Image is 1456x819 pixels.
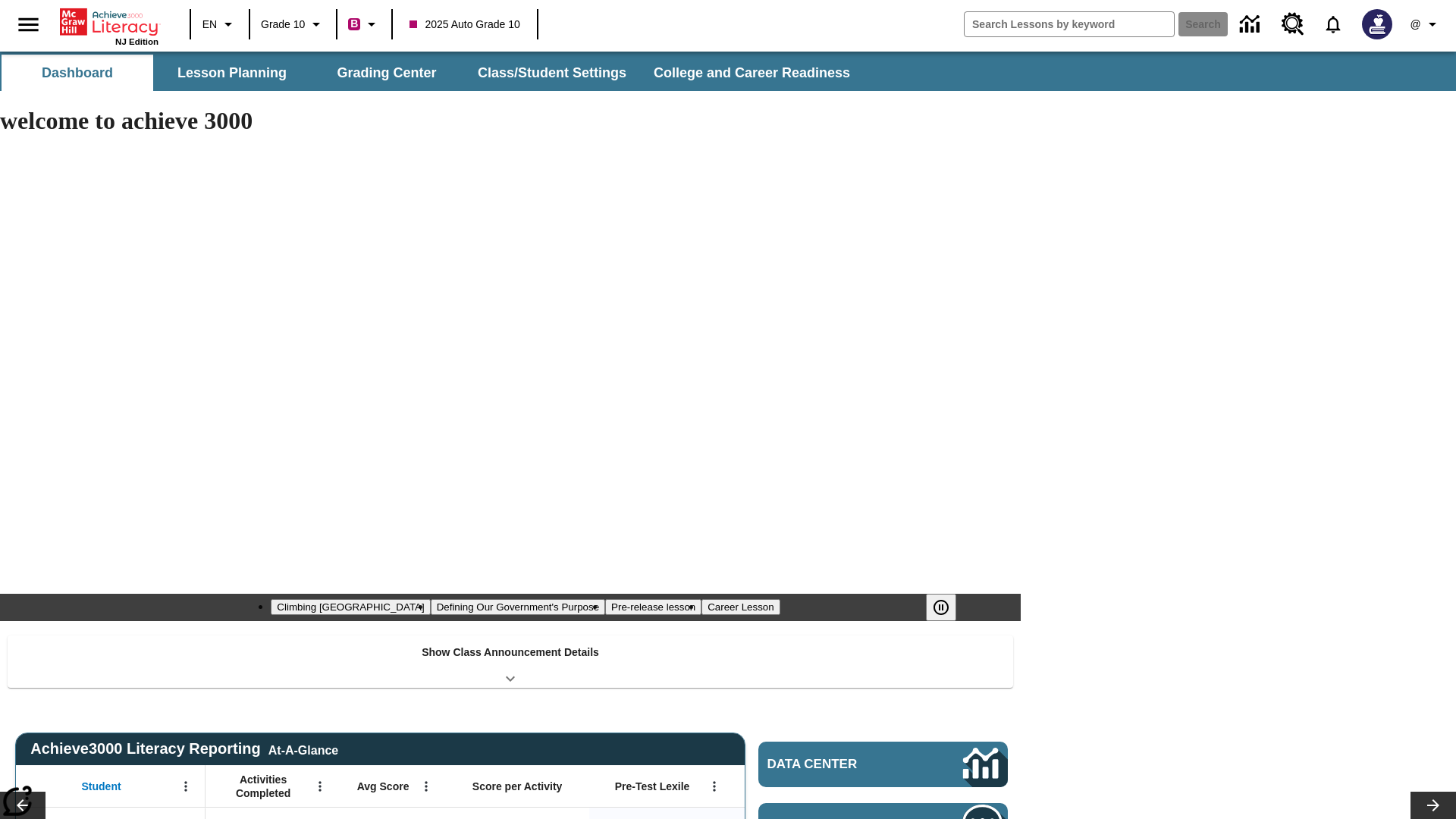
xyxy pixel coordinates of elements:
button: Class/Student Settings [466,55,639,91]
a: Home [60,7,158,37]
span: EN [202,17,217,33]
span: NJ Edition [115,37,158,46]
a: Data Center [1231,4,1272,45]
a: Notifications [1313,5,1353,44]
button: Boost Class color is violet red. Change class color [342,11,387,38]
span: Activities Completed [213,773,313,800]
div: At-A-Glance [268,741,338,758]
a: Resource Center, Will open in new tab [1272,4,1313,45]
button: Pause [926,594,956,621]
span: @ [1410,17,1420,33]
button: Lesson carousel, Next [1410,792,1456,819]
button: Slide 2 Defining Our Government's Purpose [431,599,605,615]
button: Open Menu [309,775,331,798]
button: Dashboard [2,55,153,91]
button: Slide 1 Climbing Mount Tai [271,599,430,615]
span: 2025 Auto Grade 10 [409,17,519,33]
a: Data Center [758,742,1008,787]
img: Avatar [1362,9,1392,39]
span: Grade 10 [261,17,305,33]
input: search field [965,12,1174,36]
span: Pre-Test Lexile [615,780,690,793]
span: Student [82,780,121,793]
div: Pause [926,594,971,621]
button: Slide 4 Career Lesson [701,599,780,615]
p: Show Class Announcement Details [422,645,599,661]
button: Grade: Grade 10, Select a grade [255,11,331,38]
span: Score per Activity [472,780,563,793]
button: Select a new avatar [1353,5,1401,44]
button: Language: EN, Select a language [196,11,244,38]
span: Avg Score [357,780,409,793]
button: Open Menu [703,775,726,798]
span: B [350,14,358,33]
div: Home [60,5,158,46]
button: Slide 3 Pre-release lesson [605,599,701,615]
button: Profile/Settings [1401,11,1450,38]
div: Show Class Announcement Details [8,635,1013,688]
button: Lesson Planning [156,55,308,91]
button: College and Career Readiness [642,55,862,91]
span: Achieve3000 Literacy Reporting [30,740,338,758]
button: Open side menu [6,2,51,47]
button: Open Menu [174,775,197,798]
button: Grading Center [311,55,463,91]
span: Data Center [767,757,911,772]
button: Open Menu [415,775,438,798]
